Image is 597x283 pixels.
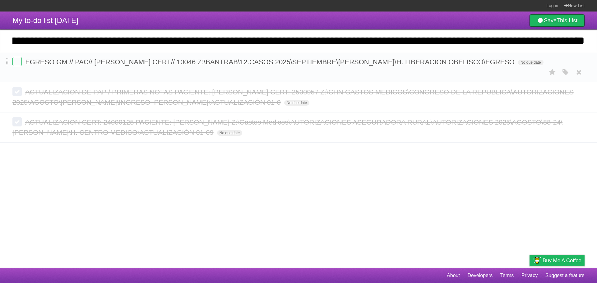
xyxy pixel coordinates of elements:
[547,67,558,77] label: Star task
[543,255,581,266] span: Buy me a coffee
[518,60,543,65] span: No due date
[530,14,585,27] a: SaveThis List
[12,88,574,106] span: ACTUALIZACION DE PAP / PRIMERAS NOTAS PACIENTE: [PERSON_NAME] CERT: 2500957 Z:\CHN GASTOS MEDICOS...
[533,255,541,266] img: Buy me a coffee
[557,17,577,24] b: This List
[545,270,585,281] a: Suggest a feature
[467,270,493,281] a: Developers
[12,16,78,25] span: My to-do list [DATE]
[12,57,22,66] label: Done
[447,270,460,281] a: About
[217,130,242,136] span: No due date
[12,117,22,126] label: Done
[500,270,514,281] a: Terms
[12,87,22,96] label: Done
[521,270,538,281] a: Privacy
[25,58,516,66] span: EGRESO GM // PAC// [PERSON_NAME] CERT// 10046 Z:\BANTRAB\12.CASOS 2025\SEPTIEMBRE\[PERSON_NAME]\H...
[12,118,562,136] span: ACTUALIZACION CERT: 24000125 PACIENTE: [PERSON_NAME] Z:\Gastos Medicos\AUTORIZACIONES ASEGURADORA...
[530,255,585,266] a: Buy me a coffee
[284,100,309,106] span: No due date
